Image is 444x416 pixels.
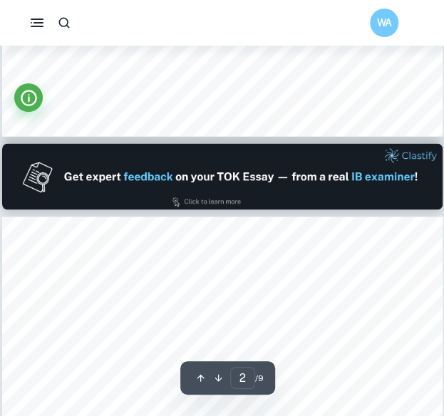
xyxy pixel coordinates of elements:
[2,143,443,209] img: Ad
[14,83,43,112] button: Info
[376,15,393,31] h6: WA
[255,372,264,385] span: / 9
[370,9,398,37] button: WA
